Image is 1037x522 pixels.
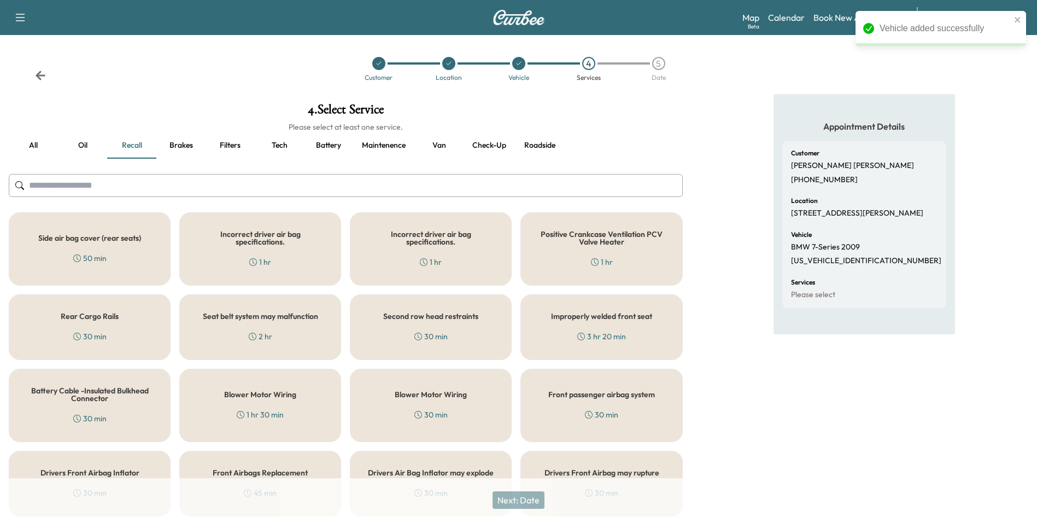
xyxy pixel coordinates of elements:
h5: Second row head restraints [383,312,478,320]
h5: Front passenger airbag system [548,391,655,398]
button: Battery [304,132,353,159]
div: 1 hr [420,257,442,268]
div: Back [35,70,46,81]
h5: Positive Crankcase Ventilation PCV Valve Heater [538,230,664,246]
div: Location [436,74,462,81]
h5: Drivers Front Airbag Inflator [40,469,139,477]
h5: Blower Motor Wiring [224,391,296,398]
div: Date [652,74,666,81]
button: Filters [206,132,255,159]
p: Please select [791,290,835,300]
p: BMW 7-Series 2009 [791,242,860,252]
div: 30 min [73,331,107,342]
p: [US_VEHICLE_IDENTIFICATION_NUMBER] [791,256,941,266]
button: close [1014,15,1022,24]
div: Vehicle [508,74,529,81]
h6: Services [791,279,815,286]
a: MapBeta [742,11,759,24]
h5: Front Airbags Replacement [213,469,308,477]
button: Roadside [515,132,564,159]
a: Calendar [768,11,805,24]
h1: 4 . Select Service [9,103,683,121]
div: 50 min [73,253,107,264]
h5: Blower Motor Wiring [395,391,467,398]
div: 1 hr 30 min [237,409,284,420]
h6: Customer [791,150,819,156]
img: Curbee Logo [493,10,545,25]
div: Vehicle added successfully [880,22,1011,35]
button: all [9,132,58,159]
button: Check-up [464,132,515,159]
div: Customer [365,74,392,81]
div: Beta [748,22,759,31]
p: [PHONE_NUMBER] [791,175,858,185]
p: [PERSON_NAME] [PERSON_NAME] [791,161,914,171]
button: Maintenence [353,132,414,159]
div: 1 hr [249,257,271,268]
button: Tech [255,132,304,159]
div: 4 [582,57,595,70]
h5: Side air bag cover (rear seats) [38,234,141,242]
h6: Location [791,198,818,204]
button: Brakes [156,132,206,159]
h5: Incorrect driver air bag specifications. [368,230,494,246]
h5: Battery Cable -Insulated Bulkhead Connector [27,387,153,402]
div: 5 [652,57,665,70]
div: 2 hr [249,331,272,342]
h5: Seat belt system may malfunction [203,312,318,320]
div: 30 min [414,409,448,420]
button: Van [414,132,464,159]
div: basic tabs example [9,132,683,159]
div: Services [577,74,601,81]
h5: Drivers Front Airbag may rupture [544,469,659,477]
div: 30 min [414,331,448,342]
h5: Improperly welded front seat [551,312,652,320]
div: 3 hr 20 min [577,331,626,342]
a: Book New Appointment [813,11,906,24]
h5: Drivers Air Bag Inflator may explode [368,469,494,477]
div: 30 min [585,409,618,420]
button: Recall [107,132,156,159]
h5: Appointment Details [782,120,946,132]
button: Oil [58,132,107,159]
h5: Incorrect driver air bag specifications. [197,230,323,246]
div: 30 min [73,413,107,424]
h5: Rear Cargo Rails [61,312,119,320]
p: [STREET_ADDRESS][PERSON_NAME] [791,208,923,218]
h6: Vehicle [791,231,812,238]
div: 1 hr [591,257,613,268]
h6: Please select at least one service. [9,121,683,132]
